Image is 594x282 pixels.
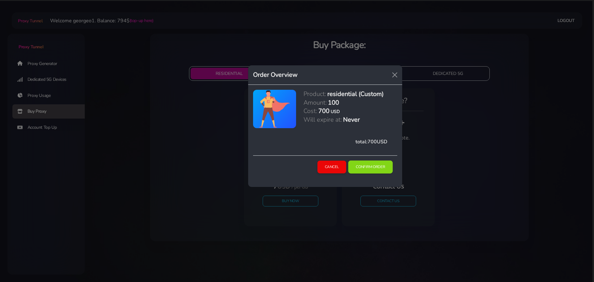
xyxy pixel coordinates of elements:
[253,70,298,80] h5: Order Overview
[331,109,340,115] h6: USD
[564,252,586,274] iframe: Webchat Widget
[259,90,291,128] img: antenna.png
[355,138,387,145] span: total: USD
[328,98,339,107] h5: 100
[303,107,317,115] h5: Cost:
[317,161,346,173] button: Cancel
[303,115,342,124] h5: Will expire at:
[303,90,326,98] h5: Product:
[318,107,329,115] h5: 700
[348,161,393,174] button: Confirm Order
[390,70,400,80] button: Close
[343,115,360,124] h5: Never
[368,138,377,145] span: 700
[327,90,384,98] h5: residential (Custom)
[303,98,327,107] h5: Amount:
